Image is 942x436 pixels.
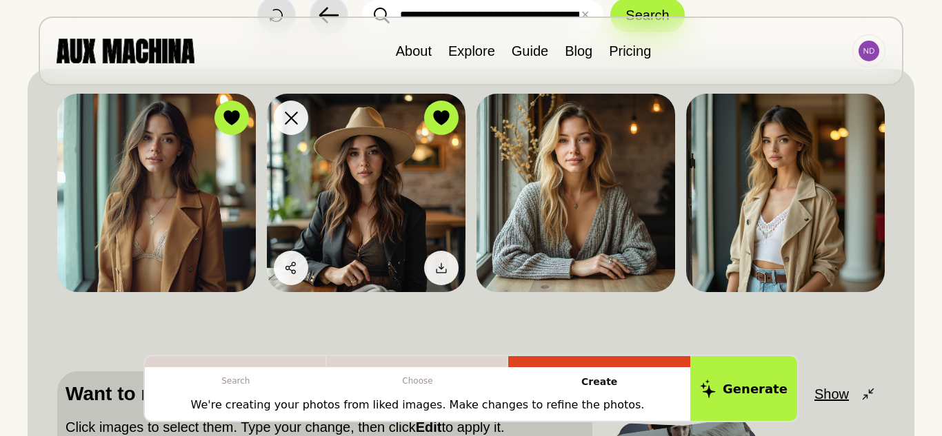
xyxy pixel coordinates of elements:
p: Create [508,367,690,397]
img: Avatar [859,41,879,61]
img: Search result [686,94,885,292]
a: About [396,43,432,59]
a: Guide [512,43,548,59]
img: Search result [267,94,465,292]
a: Blog [565,43,592,59]
img: AUX MACHINA [57,39,194,63]
b: Edit [416,419,442,435]
p: We're creating your photos from liked images. Make changes to refine the photos. [191,397,645,413]
p: Search [145,367,327,395]
img: Search result [477,94,675,292]
a: Pricing [609,43,651,59]
img: Search result [57,94,256,292]
p: Choose [327,367,509,395]
a: Explore [448,43,495,59]
button: Generate [690,356,797,421]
